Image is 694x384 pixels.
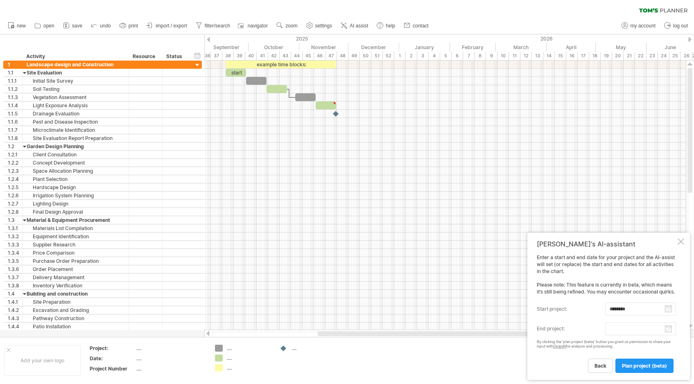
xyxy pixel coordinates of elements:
span: filter/search [205,23,230,29]
div: Building and construction [27,290,124,298]
div: 1.2.3 [8,167,22,175]
div: .... [292,345,336,352]
div: .... [136,355,205,362]
div: 23 [647,52,658,60]
div: 14 [543,52,555,60]
div: start [226,69,246,77]
span: new [17,23,26,29]
div: 49 [348,52,360,60]
div: 15 [555,52,566,60]
div: Microclimate Identification [27,126,124,134]
span: contact [413,23,429,29]
div: 1.4.2 [8,306,22,314]
div: Inventory Verification [27,282,124,289]
div: 4 [429,52,440,60]
div: Space Allocation Planning [27,167,124,175]
div: 17 [578,52,589,60]
div: By clicking the 'plan project (beta)' button you grant us permission to share your input with for... [537,340,676,349]
div: Soil Testing [27,85,124,93]
div: April 2026 [547,43,596,52]
div: 19 [601,52,612,60]
div: Garden Design Planning [27,142,124,150]
div: December 2025 [348,43,399,52]
div: 1.1.3 [8,93,22,101]
div: Plant Selection [27,175,124,183]
a: settings [304,20,335,31]
div: 1.1.6 [8,118,22,126]
div: example time blocks: [226,61,336,68]
div: 38 [222,52,234,60]
div: Light Exposure Analysis [27,102,124,109]
a: plan project (beta) [615,359,674,373]
div: 1.2.6 [8,192,22,199]
div: 7 [463,52,475,60]
span: undo [100,23,111,29]
span: help [386,23,395,29]
div: 51 [371,52,383,60]
div: Vegetation Assessment [27,93,124,101]
span: log out [673,23,688,29]
span: navigator [248,23,268,29]
div: 1.3.7 [8,273,22,281]
div: 1.3.3 [8,241,22,248]
div: .... [136,365,205,372]
div: 22 [635,52,647,60]
div: 25 [669,52,681,60]
span: import / export [156,23,187,29]
div: 10 [497,52,509,60]
div: 16 [566,52,578,60]
div: 52 [383,52,394,60]
div: 3 [417,52,429,60]
div: Site Evaluation Report Preparation [27,134,124,142]
label: end project: [537,322,605,335]
a: my account [619,20,658,31]
span: my account [631,23,656,29]
div: 1.1.5 [8,110,22,117]
div: November 2025 [299,43,348,52]
div: 1.3.8 [8,282,22,289]
div: Pathway Construction [27,314,124,322]
div: Add your own logo [4,345,81,376]
span: open [43,23,54,29]
div: 1 [394,52,406,60]
a: filter/search [194,20,233,31]
div: Materials List Compilation [27,224,124,232]
div: .... [227,355,271,361]
div: 1.3.2 [8,233,22,240]
div: Site Evaluation [27,69,124,77]
div: March 2026 [496,43,547,52]
div: Site Preparation [27,298,124,306]
div: Landscape design and Construction [27,61,124,68]
div: 1.1.4 [8,102,22,109]
div: 1.4.1 [8,298,22,306]
div: 6 [452,52,463,60]
div: 48 [337,52,348,60]
div: 1.3.6 [8,265,22,273]
div: Order Placement [27,265,124,273]
div: 1.2.2 [8,159,22,167]
a: contact [402,20,431,31]
div: .... [227,345,271,352]
div: 1.1 [8,69,22,77]
div: 1.4.3 [8,314,22,322]
a: save [61,20,85,31]
a: navigator [237,20,270,31]
span: plan project (beta) [622,363,667,369]
div: 1.3.4 [8,249,22,257]
div: 2 [406,52,417,60]
div: February 2026 [450,43,496,52]
div: 11 [509,52,520,60]
div: Client Consultation [27,151,124,158]
div: Price Comparison [27,249,124,257]
label: start project: [537,303,605,316]
div: 1.1.8 [8,134,22,142]
div: 45 [303,52,314,60]
div: Lighting Design [27,200,124,208]
div: .... [136,345,205,352]
div: 8 [475,52,486,60]
div: 12 [520,52,532,60]
div: Delivery Management [27,273,124,281]
div: Equipment Identification [27,233,124,240]
span: print [129,23,138,29]
div: Resource [133,52,158,61]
